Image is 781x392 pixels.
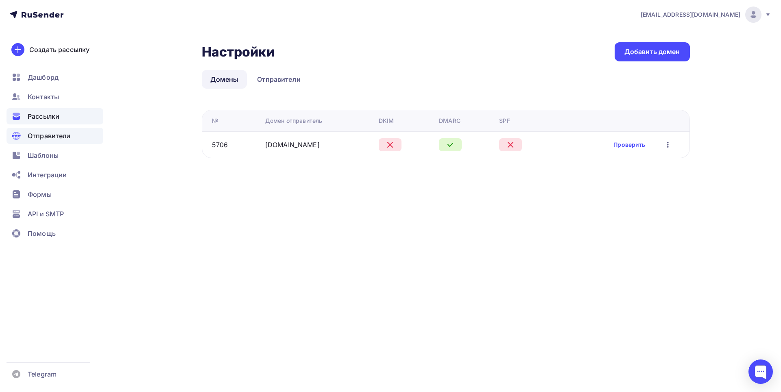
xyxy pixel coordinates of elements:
span: Дашборд [28,72,59,82]
span: Рассылки [28,111,59,121]
div: DKIM [379,117,394,125]
a: Отправители [249,70,309,89]
span: Формы [28,189,52,199]
a: Контакты [7,89,103,105]
span: Отправители [28,131,71,141]
span: API и SMTP [28,209,64,219]
h2: Настройки [202,44,275,60]
div: Добавить домен [624,47,680,57]
div: 5706 [212,140,228,150]
a: Проверить [613,141,645,149]
a: Шаблоны [7,147,103,163]
div: № [212,117,218,125]
a: [EMAIL_ADDRESS][DOMAIN_NAME] [641,7,771,23]
span: Помощь [28,229,56,238]
a: [DOMAIN_NAME] [265,141,320,149]
span: Интеграции [28,170,67,180]
div: SPF [499,117,510,125]
div: Создать рассылку [29,45,89,54]
div: Домен отправитель [265,117,322,125]
span: [EMAIL_ADDRESS][DOMAIN_NAME] [641,11,740,19]
a: Домены [202,70,247,89]
span: Контакты [28,92,59,102]
a: Отправители [7,128,103,144]
span: Telegram [28,369,57,379]
a: Формы [7,186,103,203]
a: Дашборд [7,69,103,85]
a: Рассылки [7,108,103,124]
span: Шаблоны [28,150,59,160]
div: DMARC [439,117,460,125]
